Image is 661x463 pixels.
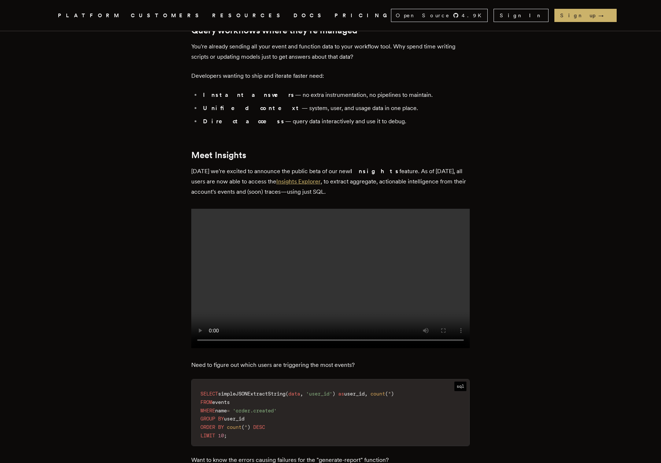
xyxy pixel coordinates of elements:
span: as [338,391,344,397]
strong: Unified context [203,105,302,112]
span: ) [332,391,335,397]
strong: Direct access [203,118,285,125]
span: Open Source [396,12,450,19]
p: Need to figure out which users are triggering the most events? [191,360,470,370]
span: ( [241,424,244,430]
li: — no extra instrumentation, no pipelines to maintain. [201,90,470,100]
a: PRICING [335,11,391,20]
span: BY [218,424,224,430]
span: FROM [200,399,212,405]
p: [DATE] we're excited to announce the public beta of our new feature. As of [DATE], all users are ... [191,166,470,197]
p: You're already sending all your event and function data to your workflow tool. Why spend time wri... [191,41,470,62]
span: ( [385,391,388,397]
span: ORDER [200,424,215,430]
button: PLATFORM [58,11,122,20]
span: LIMIT [200,433,215,438]
p: Developers wanting to ship and iterate faster need: [191,71,470,81]
li: — query data interactively and use it to debug. [201,116,470,127]
span: 'user_id' [306,391,332,397]
span: DESC [253,424,265,430]
a: CUSTOMERS [131,11,203,20]
span: user_id [224,416,244,422]
span: , [365,391,368,397]
span: events [212,399,230,405]
strong: Instant answers [203,91,295,98]
span: ( [285,391,288,397]
span: ) [247,424,250,430]
span: = [227,408,230,413]
span: sql [454,382,466,391]
span: , [300,391,303,397]
span: ; [224,433,227,438]
span: count [370,391,385,397]
a: Sign up [554,9,617,22]
span: SELECT [200,391,218,397]
span: ) [391,391,394,397]
strong: Insights [350,168,399,175]
span: user_id [344,391,365,397]
span: → [598,12,611,19]
span: GROUP [200,416,215,422]
a: Insights Explorer [276,178,321,185]
button: RESOURCES [212,11,285,20]
span: simpleJSONExtractString [218,391,285,397]
a: DOCS [293,11,326,20]
span: data [288,391,300,397]
span: count [227,424,241,430]
span: 4.9 K [462,12,486,19]
h2: Meet Insights [191,150,470,160]
span: 10 [218,433,224,438]
span: 'order.created' [233,408,277,413]
span: BY [218,416,224,422]
span: WHERE [200,408,215,413]
span: name [215,408,227,413]
li: — system, user, and usage data in one place. [201,103,470,113]
a: Sign In [494,9,549,22]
